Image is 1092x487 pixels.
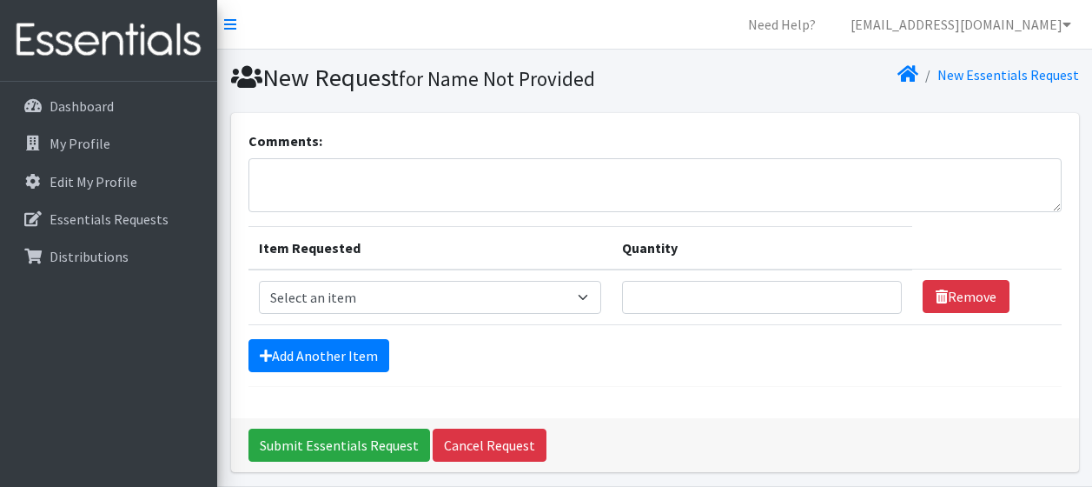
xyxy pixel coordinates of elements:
[248,339,389,372] a: Add Another Item
[248,429,430,462] input: Submit Essentials Request
[734,7,830,42] a: Need Help?
[50,135,110,152] p: My Profile
[50,97,114,115] p: Dashboard
[7,89,210,123] a: Dashboard
[248,130,322,151] label: Comments:
[7,202,210,237] a: Essentials Requests
[7,126,210,161] a: My Profile
[937,66,1079,83] a: New Essentials Request
[399,66,595,91] small: for Name Not Provided
[837,7,1085,42] a: [EMAIL_ADDRESS][DOMAIN_NAME]
[7,11,210,70] img: HumanEssentials
[50,173,137,190] p: Edit My Profile
[433,429,546,462] a: Cancel Request
[612,226,913,270] th: Quantity
[7,239,210,274] a: Distributions
[248,226,612,270] th: Item Requested
[7,164,210,199] a: Edit My Profile
[923,280,1009,313] a: Remove
[50,210,169,228] p: Essentials Requests
[231,63,649,93] h1: New Request
[50,248,129,265] p: Distributions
